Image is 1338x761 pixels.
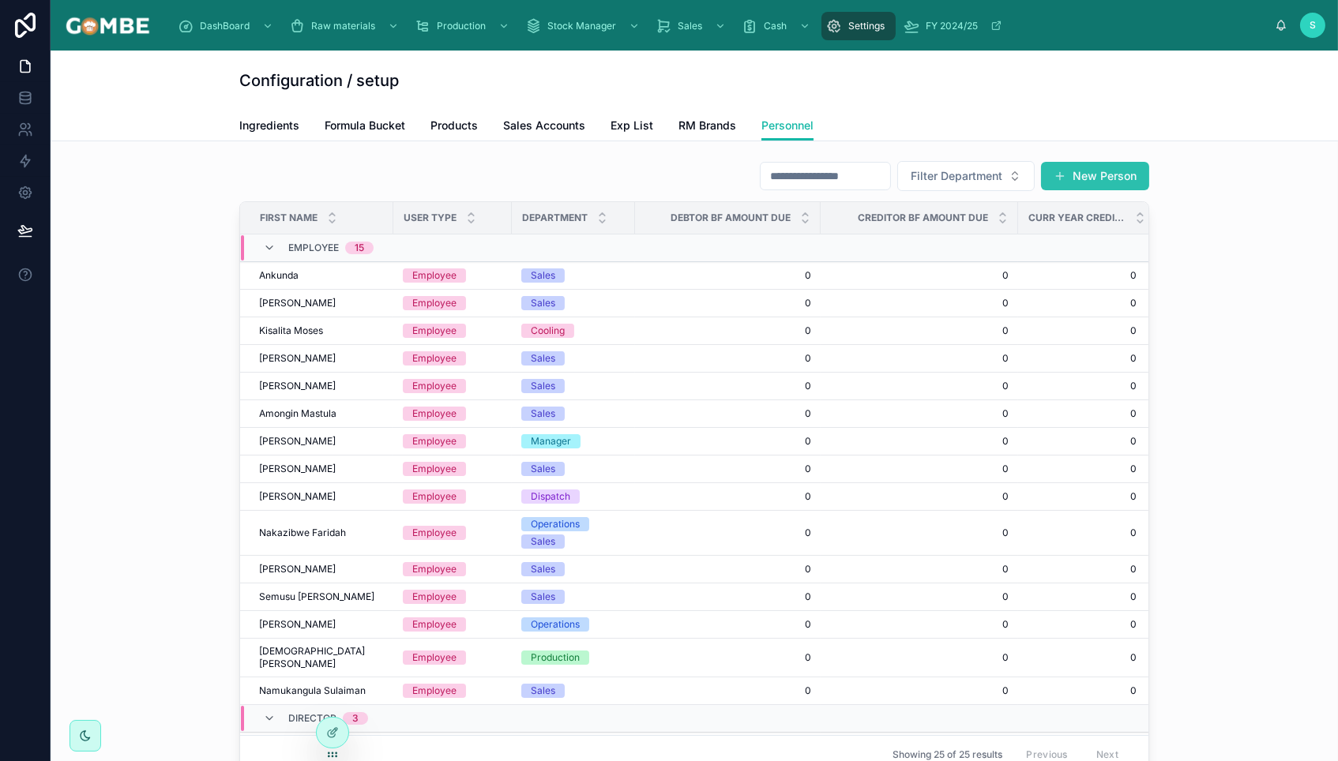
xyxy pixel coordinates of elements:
span: 0 [645,269,811,282]
span: 0 [645,435,811,448]
span: 0 [1019,618,1137,631]
div: Employee [412,617,457,632]
span: 0 [1019,352,1137,365]
span: 0 [1019,407,1137,420]
span: Ingredients [239,118,299,133]
span: Stock Manager [547,20,616,32]
span: Kisalita Moses [259,324,323,337]
span: 0 [1019,563,1137,575]
span: 0 [645,463,811,475]
span: 0 [1019,527,1137,539]
div: Employee [412,590,457,604]
span: 0 [1019,684,1137,697]
div: Employee [412,324,457,338]
span: 0 [830,407,1009,420]
div: Sales [531,462,555,476]
span: Sales Accounts [503,118,585,133]
span: DashBoard [200,20,250,32]
span: 0 [645,380,811,392]
a: Products [430,111,478,143]
a: Personnel [761,111,814,141]
span: 0 [830,297,1009,309]
div: Sales [531,684,555,698]
span: 0 [1019,297,1137,309]
a: DashBoard [173,12,281,40]
span: 0 [645,324,811,337]
span: FY 2024/25 [926,20,978,32]
span: 0 [1019,651,1137,664]
span: 0 [645,590,811,603]
a: Exp List [611,111,653,143]
span: 0 [1019,463,1137,475]
span: Production [437,20,486,32]
div: Operations [531,617,580,632]
span: [PERSON_NAME] [259,490,336,503]
span: 0 [830,463,1009,475]
span: 0 [1019,380,1137,392]
span: [PERSON_NAME] [259,435,336,448]
div: Cooling [531,324,565,338]
span: 0 [830,352,1009,365]
span: Sales [678,20,702,32]
div: Employee [412,268,457,283]
span: [DEMOGRAPHIC_DATA][PERSON_NAME] [259,645,384,670]
span: 0 [645,490,811,503]
div: Employee [412,434,457,448]
button: Select Button [897,161,1035,191]
span: [PERSON_NAME] [259,618,336,631]
span: First name [260,212,318,224]
span: 0 [830,684,1009,697]
div: Employee [412,526,457,540]
span: RM Brands [678,118,736,133]
span: 0 [1019,490,1137,503]
span: 0 [645,563,811,575]
div: Employee [412,562,457,576]
span: Employee [288,242,339,254]
a: Production [410,12,517,40]
img: App logo [63,13,152,38]
button: New Person [1041,162,1149,190]
div: Sales [531,296,555,310]
div: Employee [412,379,457,393]
span: Personnel [761,118,814,133]
span: [PERSON_NAME] [259,352,336,365]
span: Filter Department [911,168,1002,184]
a: Formula Bucket [325,111,405,143]
span: 0 [645,407,811,420]
div: Employee [412,296,457,310]
div: Employee [412,407,457,421]
span: Formula Bucket [325,118,405,133]
a: RM Brands [678,111,736,143]
span: Exp List [611,118,653,133]
div: Sales [531,268,555,283]
a: FY 2024/25 [899,12,1010,40]
span: 0 [1019,590,1137,603]
span: 0 [830,380,1009,392]
div: Sales [531,534,555,549]
div: Employee [412,650,457,665]
a: Ingredients [239,111,299,143]
span: 0 [830,618,1009,631]
span: 0 [1019,269,1137,282]
span: Showing 25 of 25 results [893,748,1002,761]
span: 0 [830,490,1009,503]
span: Nakazibwe Faridah [259,527,346,539]
div: Manager [531,434,571,448]
span: 0 [645,527,811,539]
span: 0 [645,297,811,309]
span: Semusu [PERSON_NAME] [259,590,374,603]
a: Cash [737,12,818,40]
span: 0 [830,563,1009,575]
a: Sales [651,12,734,40]
div: Sales [531,379,555,393]
span: 0 [1019,435,1137,448]
span: Settings [848,20,885,32]
span: Creditor BF Amount due [858,212,988,224]
span: [PERSON_NAME] [259,297,336,309]
span: Cash [764,20,787,32]
div: 3 [352,712,359,725]
div: Operations [531,517,580,531]
span: Curr year Creditor amount due [1028,212,1126,224]
span: 0 [830,435,1009,448]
